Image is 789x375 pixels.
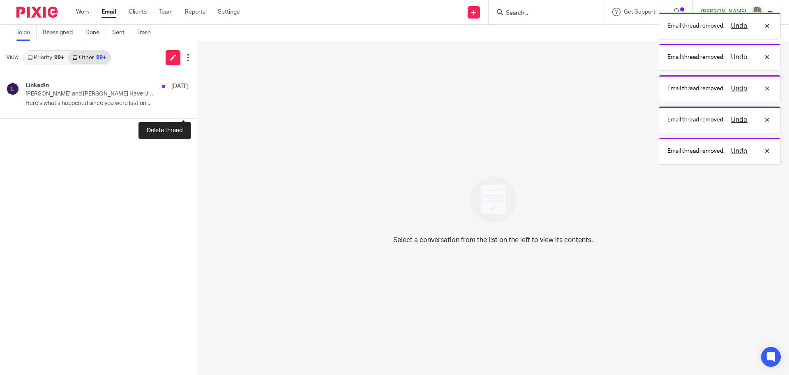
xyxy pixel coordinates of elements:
a: To do [16,25,37,41]
p: Email thread removed. [667,22,724,30]
p: Email thread removed. [667,53,724,61]
p: [PERSON_NAME] and [PERSON_NAME] Have Updates for You, [PERSON_NAME] [25,91,156,98]
a: Email [102,8,116,16]
button: Undo [729,52,750,62]
p: Here’s what’s happened since you were last on... [25,100,189,107]
button: Undo [729,146,750,156]
img: svg%3E [6,82,19,95]
a: Other99+ [68,51,110,64]
img: image [465,171,522,228]
p: Email thread removed. [667,147,724,155]
a: Clients [129,8,147,16]
p: Email thread removed. [667,84,724,93]
a: Done [85,25,106,41]
button: Undo [729,84,750,93]
div: 99+ [96,55,106,61]
p: [DATE] [171,82,189,91]
h4: LinkedIn [25,82,49,89]
a: Team [159,8,173,16]
p: Select a conversation from the list on the left to view its contents. [393,235,593,245]
a: Priority99+ [23,51,68,64]
a: Reports [185,8,205,16]
a: Reassigned [43,25,79,41]
a: Work [76,8,89,16]
img: Sara%20Zdj%C4%99cie%20.jpg [750,6,764,19]
span: View [6,53,18,62]
a: Sent [112,25,131,41]
a: Trash [137,25,157,41]
p: Email thread removed. [667,116,724,124]
img: Pixie [16,7,58,18]
div: 99+ [54,55,64,61]
button: Undo [729,21,750,31]
button: Undo [729,115,750,125]
a: Settings [218,8,240,16]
